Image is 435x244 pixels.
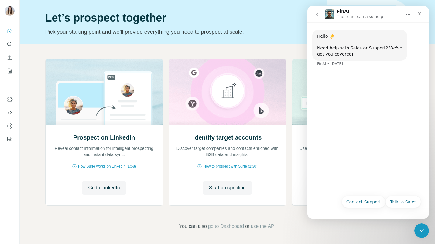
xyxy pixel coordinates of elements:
button: Go to LinkedIn [82,181,126,195]
button: use the API [251,223,276,230]
h2: Identify target accounts [193,133,262,142]
p: Use CSV enrichment to confirm you are using the best data available. [298,145,403,158]
iframe: Intercom live chat [307,6,429,219]
h2: Prospect on LinkedIn [73,133,135,142]
button: Dashboard [5,120,15,131]
button: Start prospecting [203,181,252,195]
button: Feedback [5,134,15,145]
img: Avatar [5,6,15,16]
img: Prospect on LinkedIn [45,59,163,125]
p: Reveal contact information for intelligent prospecting and instant data sync. [52,145,157,158]
img: Identify target accounts [169,59,286,125]
button: Use Surfe on LinkedIn [5,94,15,105]
span: Go to LinkedIn [88,184,120,191]
span: How Surfe works on LinkedIn (1:58) [78,164,136,169]
p: Discover target companies and contacts enriched with B2B data and insights. [175,145,280,158]
span: You can also [179,223,207,230]
span: or [245,223,249,230]
button: Use Surfe API [5,107,15,118]
p: Pick your starting point and we’ll provide everything you need to prospect at scale. [45,28,320,36]
button: Quick start [5,25,15,36]
h1: Let’s prospect together [45,12,320,24]
button: go to Dashboard [208,223,244,230]
span: How to prospect with Surfe (1:30) [203,164,257,169]
button: My lists [5,66,15,76]
iframe: Intercom live chat [414,223,429,238]
button: Search [5,39,15,50]
span: Start prospecting [209,184,246,191]
button: Enrich CSV [5,52,15,63]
